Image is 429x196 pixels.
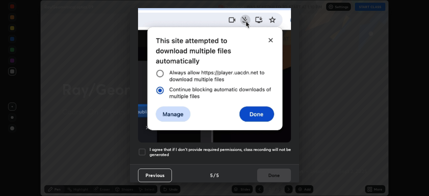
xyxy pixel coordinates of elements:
[150,147,291,157] h5: I agree that if I don't provide required permissions, class recording will not be generated
[138,169,172,182] button: Previous
[210,172,213,179] h4: 5
[216,172,219,179] h4: 5
[213,172,216,179] h4: /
